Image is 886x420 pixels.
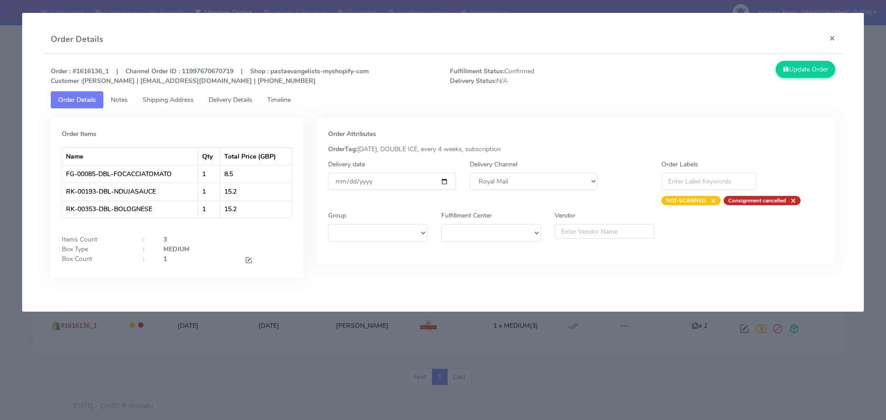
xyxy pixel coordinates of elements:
[163,235,167,244] strong: 3
[786,196,796,205] span: ×
[267,95,291,104] span: Timeline
[209,95,252,104] span: Delivery Details
[450,67,504,76] strong: Fulfillment Status:
[776,61,836,78] button: Update Order
[822,26,843,50] button: Close
[706,196,716,205] span: ×
[728,197,786,204] strong: Consignment cancelled
[136,235,156,244] div: :
[198,183,221,200] td: 1
[163,245,190,254] strong: MEDIUM
[328,160,365,169] label: Delivery date
[450,77,497,85] strong: Delivery Status:
[661,160,698,169] label: Order Labels
[555,224,654,239] input: Enter Vendor Name
[62,130,96,138] strong: Order Items
[55,235,136,244] div: Items Count
[328,211,346,220] label: Group
[136,244,156,254] div: :
[443,66,643,86] span: Confirmed N/A
[143,95,194,104] span: Shipping Address
[441,211,492,220] label: Fulfillment Center
[555,211,575,220] label: Vendor
[221,165,292,183] td: 8.5
[55,244,136,254] div: Box Type
[62,183,198,200] td: RK-00193-DBL-NDUJASAUCE
[328,130,376,138] strong: Order Attributes
[55,254,136,266] div: Box Count
[136,254,156,266] div: :
[62,165,198,183] td: FG-00085-DBL-FOCACCIATOMATO
[221,183,292,200] td: 15.2
[51,77,82,85] strong: Customer :
[111,95,128,104] span: Notes
[470,160,517,169] label: Delivery Channel
[51,67,369,85] strong: Order : #1616136_1 | Channel Order ID : 11997670670719 | Shop : pastaevangelists-myshopify-com [P...
[51,91,836,108] ul: Tabs
[198,200,221,218] td: 1
[661,173,756,190] input: Enter Label Keywords
[198,148,221,165] th: Qty
[62,200,198,218] td: RK-00353-DBL-BOLOGNESE
[58,95,96,104] span: Order Details
[221,148,292,165] th: Total Price (GBP)
[163,254,167,263] strong: 1
[328,145,357,154] strong: OrderTag:
[666,197,706,204] strong: NOT-SCANNED
[62,148,198,165] th: Name
[221,200,292,218] td: 15.2
[321,144,832,154] div: [DATE], DOUBLE ICE, every 4 weeks, subscription
[51,33,103,46] h4: Order Details
[198,165,221,183] td: 1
